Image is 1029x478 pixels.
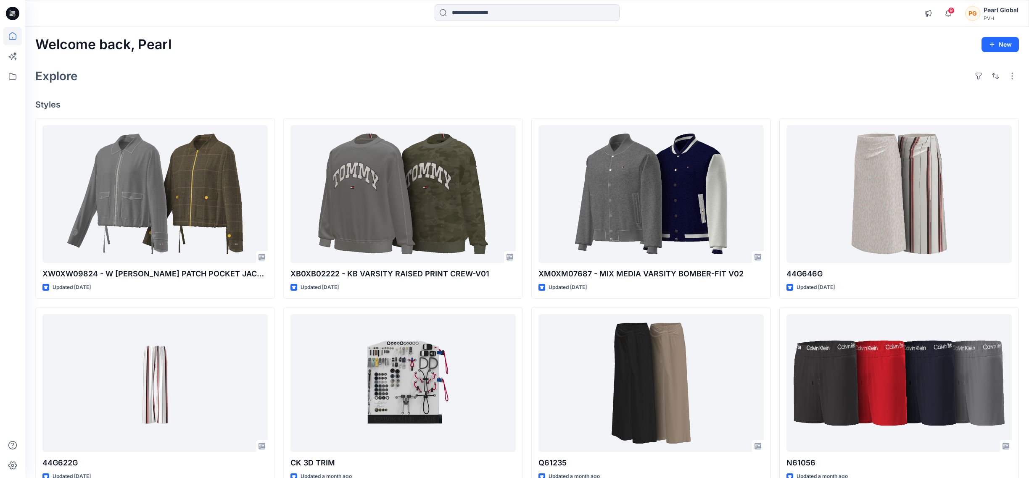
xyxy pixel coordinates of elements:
[53,283,91,292] p: Updated [DATE]
[982,37,1019,52] button: New
[290,125,516,263] a: XB0XB02222 - KB VARSITY RAISED PRINT CREW-V01
[797,283,835,292] p: Updated [DATE]
[965,6,980,21] div: PG
[290,457,516,469] p: CK 3D TRIM
[35,100,1019,110] h4: Styles
[538,268,764,280] p: XM0XM07687 - MIX MEDIA VARSITY BOMBER-FIT V02
[35,69,78,83] h2: Explore
[549,283,587,292] p: Updated [DATE]
[786,457,1012,469] p: N61056
[984,15,1018,21] div: PVH
[290,268,516,280] p: XB0XB02222 - KB VARSITY RAISED PRINT CREW-V01
[301,283,339,292] p: Updated [DATE]
[538,314,764,452] a: Q61235
[42,125,268,263] a: XW0XW09824 - W LYLA PATCH POCKET JACKET-CHECK-PROTO V01
[786,314,1012,452] a: N61056
[786,125,1012,263] a: 44G646G
[786,268,1012,280] p: 44G646G
[42,314,268,452] a: 44G622G
[984,5,1018,15] div: Pearl Global
[42,268,268,280] p: XW0XW09824 - W [PERSON_NAME] PATCH POCKET JACKET-CHECK-PROTO V01
[290,314,516,452] a: CK 3D TRIM
[42,457,268,469] p: 44G622G
[35,37,171,53] h2: Welcome back, Pearl
[538,457,764,469] p: Q61235
[948,7,955,14] span: 9
[538,125,764,263] a: XM0XM07687 - MIX MEDIA VARSITY BOMBER-FIT V02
